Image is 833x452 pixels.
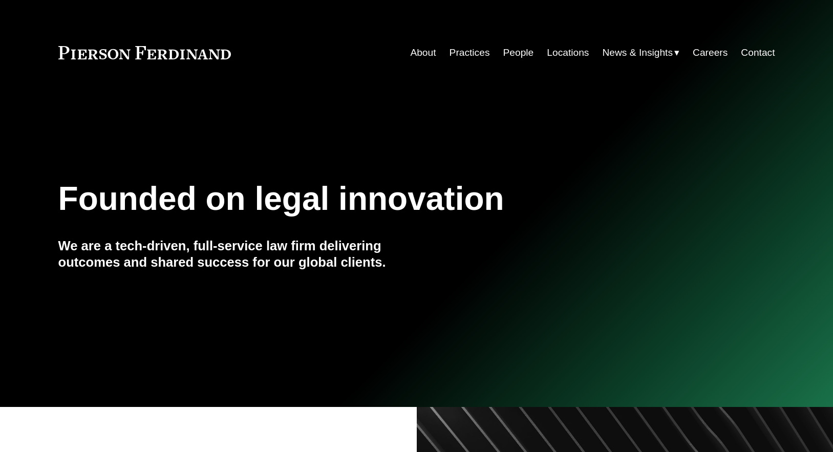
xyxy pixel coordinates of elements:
[547,43,589,62] a: Locations
[693,43,728,62] a: Careers
[58,180,656,218] h1: Founded on legal innovation
[602,43,679,62] a: folder dropdown
[503,43,534,62] a: People
[410,43,436,62] a: About
[450,43,490,62] a: Practices
[602,44,673,62] span: News & Insights
[741,43,775,62] a: Contact
[58,238,417,271] h4: We are a tech-driven, full-service law firm delivering outcomes and shared success for our global...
